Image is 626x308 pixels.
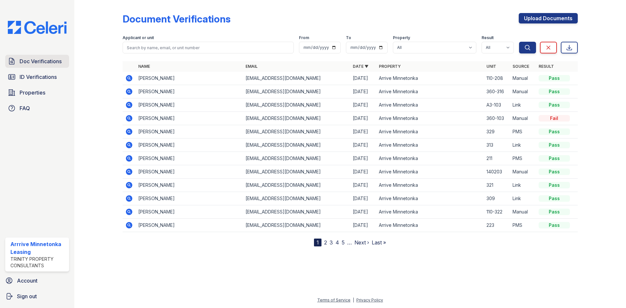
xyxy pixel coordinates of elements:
[539,102,570,108] div: Pass
[123,13,231,25] div: Document Verifications
[350,139,376,152] td: [DATE]
[510,219,536,232] td: PMS
[136,179,243,192] td: [PERSON_NAME]
[138,64,150,69] a: Name
[510,125,536,139] td: PMS
[243,85,350,98] td: [EMAIL_ADDRESS][DOMAIN_NAME]
[243,165,350,179] td: [EMAIL_ADDRESS][DOMAIN_NAME]
[5,86,69,99] a: Properties
[510,112,536,125] td: Manual
[486,64,496,69] a: Unit
[299,35,309,40] label: From
[123,42,294,53] input: Search by name, email, or unit number
[346,35,351,40] label: To
[376,192,484,205] td: Arrive Minnetonka
[510,85,536,98] td: Manual
[376,112,484,125] td: Arrive Minnetonka
[484,192,510,205] td: 309
[539,182,570,188] div: Pass
[330,239,333,246] a: 3
[136,72,243,85] td: [PERSON_NAME]
[3,274,72,287] a: Account
[510,98,536,112] td: Link
[243,139,350,152] td: [EMAIL_ADDRESS][DOMAIN_NAME]
[519,13,578,23] a: Upload Documents
[243,125,350,139] td: [EMAIL_ADDRESS][DOMAIN_NAME]
[484,179,510,192] td: 321
[353,64,368,69] a: Date ▼
[484,152,510,165] td: 211
[5,102,69,115] a: FAQ
[539,209,570,215] div: Pass
[136,192,243,205] td: [PERSON_NAME]
[136,112,243,125] td: [PERSON_NAME]
[136,219,243,232] td: [PERSON_NAME]
[20,57,62,65] span: Doc Verifications
[376,72,484,85] td: Arrive Minnetonka
[350,72,376,85] td: [DATE]
[314,239,321,246] div: 1
[510,139,536,152] td: Link
[379,64,401,69] a: Property
[539,115,570,122] div: Fail
[376,219,484,232] td: Arrive Minnetonka
[324,239,327,246] a: 2
[376,205,484,219] td: Arrive Minnetonka
[376,139,484,152] td: Arrive Minnetonka
[484,85,510,98] td: 360-316
[484,112,510,125] td: 360-103
[484,205,510,219] td: 110-322
[243,219,350,232] td: [EMAIL_ADDRESS][DOMAIN_NAME]
[350,179,376,192] td: [DATE]
[243,72,350,85] td: [EMAIL_ADDRESS][DOMAIN_NAME]
[350,192,376,205] td: [DATE]
[484,125,510,139] td: 329
[393,35,410,40] label: Property
[136,152,243,165] td: [PERSON_NAME]
[350,165,376,179] td: [DATE]
[20,104,30,112] span: FAQ
[5,55,69,68] a: Doc Verifications
[20,73,57,81] span: ID Verifications
[342,239,345,246] a: 5
[350,205,376,219] td: [DATE]
[136,165,243,179] td: [PERSON_NAME]
[17,292,37,300] span: Sign out
[510,205,536,219] td: Manual
[539,142,570,148] div: Pass
[510,192,536,205] td: Link
[136,85,243,98] td: [PERSON_NAME]
[510,72,536,85] td: Manual
[484,72,510,85] td: 110-208
[3,290,72,303] a: Sign out
[243,152,350,165] td: [EMAIL_ADDRESS][DOMAIN_NAME]
[350,125,376,139] td: [DATE]
[5,70,69,83] a: ID Verifications
[246,64,258,69] a: Email
[350,98,376,112] td: [DATE]
[10,240,67,256] div: Arrrive Minnetonka Leasing
[347,239,352,246] span: …
[539,169,570,175] div: Pass
[539,222,570,228] div: Pass
[136,125,243,139] td: [PERSON_NAME]
[539,88,570,95] div: Pass
[510,152,536,165] td: PMS
[482,35,494,40] label: Result
[136,139,243,152] td: [PERSON_NAME]
[484,219,510,232] td: 223
[136,205,243,219] td: [PERSON_NAME]
[243,112,350,125] td: [EMAIL_ADDRESS][DOMAIN_NAME]
[510,165,536,179] td: Manual
[243,179,350,192] td: [EMAIL_ADDRESS][DOMAIN_NAME]
[376,85,484,98] td: Arrive Minnetonka
[3,21,72,34] img: CE_Logo_Blue-a8612792a0a2168367f1c8372b55b34899dd931a85d93a1a3d3e32e68fde9ad4.png
[484,139,510,152] td: 313
[539,64,554,69] a: Result
[376,98,484,112] td: Arrive Minnetonka
[353,298,354,302] div: |
[376,179,484,192] td: Arrive Minnetonka
[356,298,383,302] a: Privacy Policy
[376,152,484,165] td: Arrive Minnetonka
